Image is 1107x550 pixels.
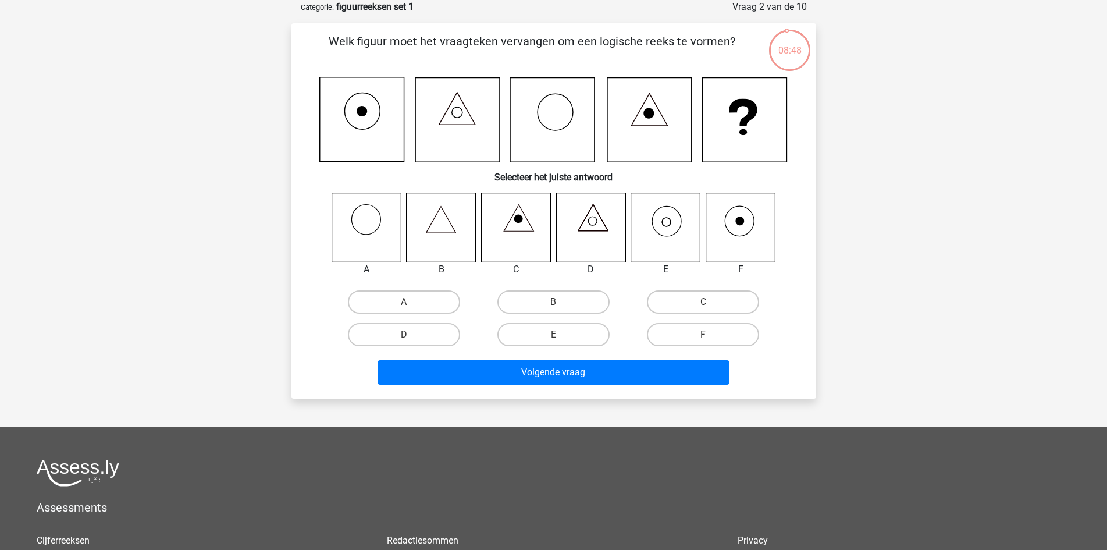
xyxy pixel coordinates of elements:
label: C [647,290,759,314]
label: E [497,323,610,346]
img: Assessly logo [37,459,119,487]
div: D [547,262,635,276]
h6: Selecteer het juiste antwoord [310,162,798,183]
small: Categorie: [301,3,334,12]
p: Welk figuur moet het vraagteken vervangen om een logische reeks te vormen? [310,33,754,68]
div: B [397,262,485,276]
label: F [647,323,759,346]
h5: Assessments [37,501,1070,514]
a: Cijferreeksen [37,535,90,546]
label: A [348,290,460,314]
button: Volgende vraag [378,360,729,385]
div: E [622,262,710,276]
label: D [348,323,460,346]
strong: figuurreeksen set 1 [336,1,414,12]
a: Privacy [738,535,768,546]
div: F [697,262,785,276]
div: 08:48 [768,29,811,58]
div: A [323,262,411,276]
label: B [497,290,610,314]
a: Redactiesommen [387,535,458,546]
div: C [472,262,560,276]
